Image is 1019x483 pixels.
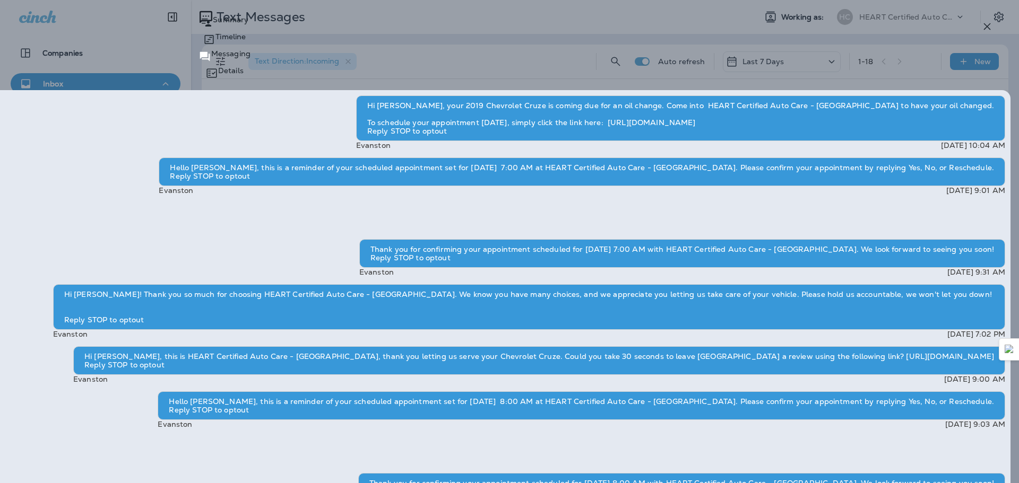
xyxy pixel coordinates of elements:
[356,141,391,150] p: Evanston
[73,375,108,383] p: Evanston
[215,32,246,41] p: Timeline
[359,239,1005,268] div: Thank you for confirming your appointment scheduled for [DATE] 7:00 AM with HEART Certified Auto ...
[944,375,1005,383] p: [DATE] 9:00 AM
[356,95,1005,141] div: Hi [PERSON_NAME], your 2019 Chevrolet Cruze is coming due for an oil change. Come into HEART Cert...
[941,141,1005,150] p: [DATE] 10:04 AM
[359,268,394,276] p: Evanston
[947,330,1005,338] p: [DATE] 7:02 PM
[211,49,251,58] p: Messaging
[53,330,88,338] p: Evanston
[947,268,1005,276] p: [DATE] 9:31 AM
[213,15,248,24] p: Summary
[158,391,1005,420] div: Hello [PERSON_NAME], this is a reminder of your scheduled appointment set for [DATE] 8:00 AM at H...
[946,186,1005,195] p: [DATE] 9:01 AM
[945,420,1005,428] p: [DATE] 9:03 AM
[53,284,1005,330] div: Hi [PERSON_NAME]! Thank you so much for choosing HEART Certified Auto Care - [GEOGRAPHIC_DATA]. W...
[158,420,192,428] p: Evanston
[218,66,244,75] p: Details
[73,346,1005,375] div: Hi [PERSON_NAME], this is HEART Certified Auto Care - [GEOGRAPHIC_DATA], thank you letting us ser...
[159,157,1005,186] div: Hello [PERSON_NAME], this is a reminder of your scheduled appointment set for [DATE] 7:00 AM at H...
[159,186,193,195] p: Evanston
[1005,345,1014,354] img: Detect Auto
